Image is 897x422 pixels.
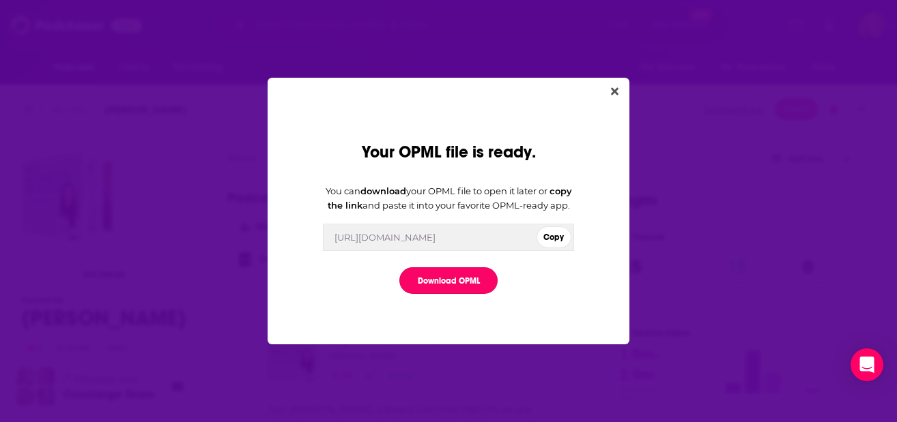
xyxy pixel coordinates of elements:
[334,232,436,243] div: [URL][DOMAIN_NAME]
[537,226,571,248] button: Copy Export Link
[328,185,572,211] span: copy the link
[362,142,536,162] div: Your OPML file is ready.
[851,348,883,381] div: Open Intercom Messenger
[323,184,574,213] div: You can your OPML file to open it later or and paste it into your favorite OPML-ready app.
[399,267,498,294] a: Download OPML
[606,83,624,100] button: Close
[360,185,406,196] span: download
